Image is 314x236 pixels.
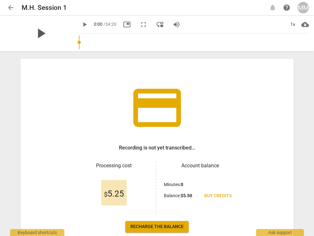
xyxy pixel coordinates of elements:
[123,21,131,28] span: picture_in_picture
[156,21,164,28] span: move_down
[104,191,108,198] span: $
[129,79,186,136] span: credit_card
[204,193,232,199] span: Buy credits
[164,162,237,170] h3: Account balance
[103,22,116,27] span: / 34:20
[10,229,64,236] div: Keyboard shortcuts
[130,224,184,230] span: Recharge the balance
[173,21,180,28] span: volume_up
[199,190,237,202] a: Buy credits
[297,2,309,13] button: MM
[121,19,133,30] button: Picture in picture
[281,2,292,13] a: Help
[119,144,195,152] h3: Recording is not yet transcribed...
[164,192,192,199] p: Balance :
[79,19,90,30] button: Play
[22,4,67,12] h2: M.H. Session 1
[140,21,147,28] span: fullscreen
[138,19,149,30] button: Fullscreen
[164,181,183,188] p: Minutes :
[154,19,166,30] button: View player as separate pane
[181,182,183,187] b: 0
[81,21,88,28] span: play_arrow
[256,229,304,236] div: Ask support
[32,25,49,42] span: play_arrow
[94,22,102,27] span: 0:00
[301,21,309,28] span: cloud_download
[181,193,192,198] b: $ 5.50
[171,19,182,30] button: Volume
[7,4,15,11] span: arrow_back
[78,162,150,170] h3: Processing cost
[104,189,124,199] span: 5.25
[287,19,299,30] div: 1x
[283,4,290,11] span: help
[125,221,189,233] a: Recharge the balance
